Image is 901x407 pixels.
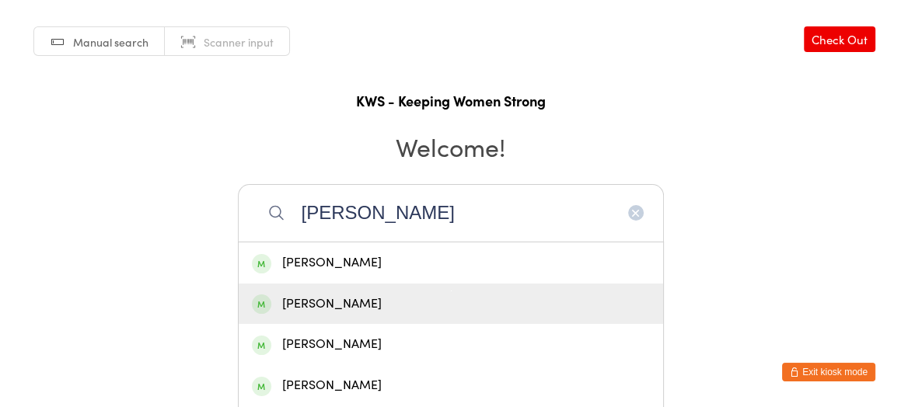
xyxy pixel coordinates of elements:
div: [PERSON_NAME] [252,375,650,396]
a: Check Out [804,26,875,52]
h1: KWS - Keeping Women Strong [16,91,885,110]
input: Search [238,184,664,242]
span: Scanner input [204,34,274,50]
div: [PERSON_NAME] [252,252,650,273]
button: Exit kiosk mode [782,363,875,381]
h2: Welcome! [16,129,885,164]
div: [PERSON_NAME] [252,334,650,355]
span: Manual search [73,34,148,50]
div: [PERSON_NAME] [252,294,650,315]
